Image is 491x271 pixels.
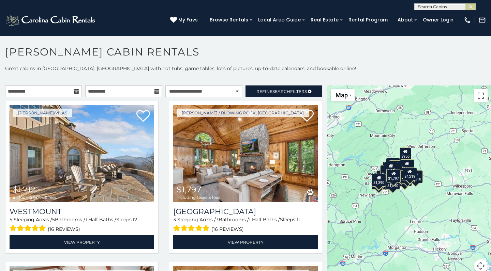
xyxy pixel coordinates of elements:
[386,158,400,171] div: $1,795
[178,16,198,23] span: My Favs
[10,207,154,216] a: Westmount
[419,15,457,25] a: Owner Login
[380,169,394,182] div: $1,634
[173,216,318,234] div: Sleeping Areas / Bathrooms / Sleeps:
[474,89,488,102] button: Toggle fullscreen view
[400,159,414,172] div: $1,208
[173,105,318,202] img: Chimney Island
[331,89,355,101] button: Change map style
[173,207,318,216] a: [GEOGRAPHIC_DATA]
[10,105,154,202] a: Westmount $1,712 including taxes & fees
[380,165,395,178] div: $2,627
[13,195,57,200] span: including taxes & fees
[389,160,403,173] div: $2,380
[372,174,386,187] div: $1,390
[394,168,408,181] div: $1,257
[10,216,154,234] div: Sleeping Areas / Bathrooms / Sleeps:
[10,105,154,202] img: Westmount
[211,225,244,234] span: (16 reviews)
[10,235,154,249] a: View Property
[478,16,486,24] img: mail-regular-white.png
[464,16,471,24] img: phone-regular-white.png
[177,185,201,194] span: $1,797
[177,195,220,200] span: including taxes & fees
[206,15,252,25] a: Browse Rentals
[170,16,199,24] a: My Favs
[85,217,116,223] span: 1 Half Baths /
[52,217,55,223] span: 5
[296,217,300,223] span: 11
[216,217,219,223] span: 3
[336,92,348,99] span: Map
[173,105,318,202] a: Chimney Island $1,797 including taxes & fees
[384,162,398,175] div: $1,252
[173,207,318,216] h3: Chimney Island
[10,217,12,223] span: 5
[173,217,176,223] span: 3
[173,235,318,249] a: View Property
[386,177,400,190] div: $1,240
[255,15,304,25] a: Local Area Guide
[272,89,290,94] span: Search
[13,109,72,117] a: [PERSON_NAME]/Vilas
[249,217,280,223] span: 1 Half Baths /
[133,217,137,223] span: 12
[386,170,401,182] div: $1,797
[400,147,411,160] div: $956
[5,13,97,27] img: White-1-2.png
[345,15,391,25] a: Rental Program
[48,225,80,234] span: (16 reviews)
[177,109,309,117] a: [PERSON_NAME] / Blowing Rock, [GEOGRAPHIC_DATA]
[403,168,417,180] div: $4,219
[307,15,342,25] a: Real Estate
[136,109,150,124] a: Add to favorites
[394,15,416,25] a: About
[245,85,322,97] a: RefineSearchFilters
[13,185,35,194] span: $1,712
[256,89,307,94] span: Refine Filters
